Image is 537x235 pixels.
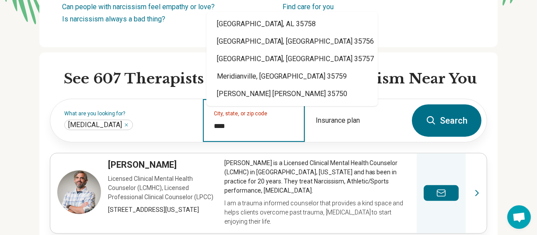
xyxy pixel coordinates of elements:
[206,15,378,33] div: [GEOGRAPHIC_DATA], AL 35758
[206,68,378,85] div: Meridianville, [GEOGRAPHIC_DATA] 35759
[64,70,487,88] h2: See 607 Therapists Specializing in Narcissism Near You
[62,3,215,11] a: Can people with narcissism feel empathy or love?
[412,104,481,137] button: Search
[62,15,165,23] a: Is narcissism always a bad thing?
[507,205,531,229] a: Open chat
[206,50,378,68] div: [GEOGRAPHIC_DATA], [GEOGRAPHIC_DATA] 35757
[64,111,192,116] label: What are you looking for?
[424,185,459,201] button: Send a message
[206,12,378,106] div: Suggestions
[206,33,378,50] div: [GEOGRAPHIC_DATA], [GEOGRAPHIC_DATA] 35756
[64,120,133,130] div: Narcissistic Personality
[206,85,378,103] div: [PERSON_NAME] [PERSON_NAME] 35750
[282,3,334,11] a: Find care for you
[124,122,129,128] button: Narcissistic Personality
[68,121,122,129] span: [MEDICAL_DATA]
